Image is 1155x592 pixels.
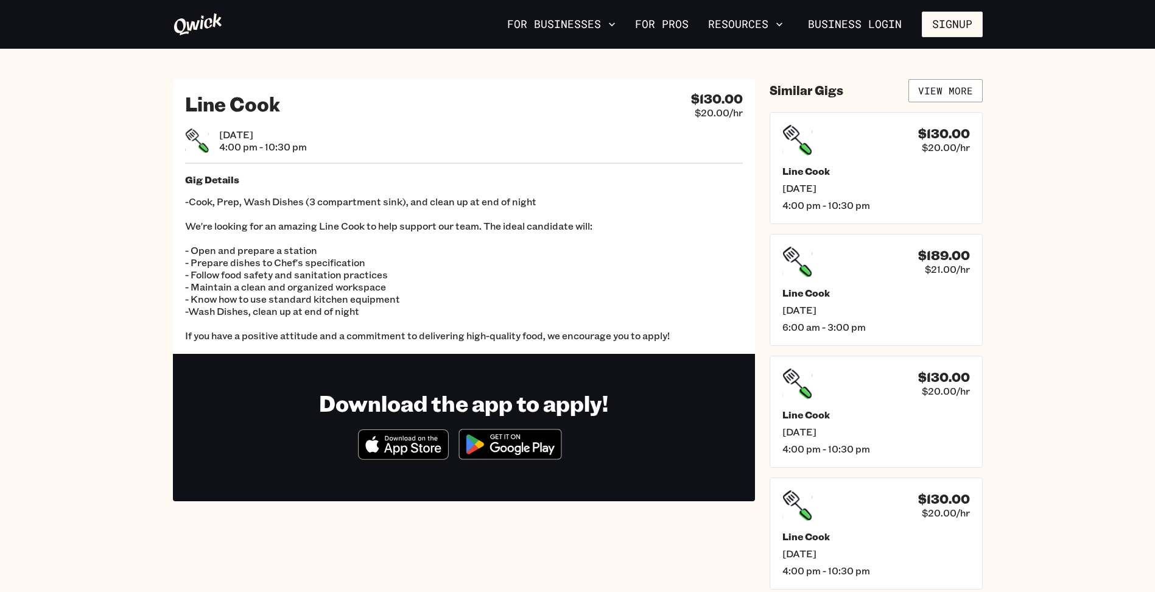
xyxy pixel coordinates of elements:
[798,12,912,37] a: Business Login
[358,449,449,462] a: Download on the App Store
[770,356,983,468] a: $130.00$20.00/hrLine Cook[DATE]4:00 pm - 10:30 pm
[451,421,569,467] img: Get it on Google Play
[770,477,983,590] a: $130.00$20.00/hrLine Cook[DATE]4:00 pm - 10:30 pm
[770,234,983,346] a: $189.00$21.00/hrLine Cook[DATE]6:00 am - 3:00 pm
[502,14,620,35] button: For Businesses
[782,565,970,577] span: 4:00 pm - 10:30 pm
[908,79,983,102] a: View More
[691,91,743,107] h4: $130.00
[782,287,970,299] h5: Line Cook
[918,126,970,141] h4: $130.00
[219,141,307,153] span: 4:00 pm - 10:30 pm
[782,182,970,194] span: [DATE]
[782,409,970,421] h5: Line Cook
[770,83,843,98] h4: Similar Gigs
[782,548,970,560] span: [DATE]
[219,129,307,141] span: [DATE]
[922,12,983,37] button: Signup
[922,385,970,397] span: $20.00/hr
[918,248,970,263] h4: $189.00
[782,165,970,177] h5: Line Cook
[185,174,743,186] h5: Gig Details
[703,14,788,35] button: Resources
[782,443,970,455] span: 4:00 pm - 10:30 pm
[922,141,970,153] span: $20.00/hr
[922,507,970,519] span: $20.00/hr
[185,196,743,342] p: -Cook, Prep, Wash Dishes (3 compartment sink), and clean up at end of night We're looking for an ...
[925,263,970,275] span: $21.00/hr
[319,389,608,417] h1: Download the app to apply!
[770,112,983,224] a: $130.00$20.00/hrLine Cook[DATE]4:00 pm - 10:30 pm
[782,321,970,333] span: 6:00 am - 3:00 pm
[695,107,743,119] span: $20.00/hr
[782,426,970,438] span: [DATE]
[782,530,970,543] h5: Line Cook
[782,304,970,316] span: [DATE]
[630,14,693,35] a: For Pros
[782,199,970,211] span: 4:00 pm - 10:30 pm
[185,91,280,116] h2: Line Cook
[918,370,970,385] h4: $130.00
[918,492,970,507] h4: $130.00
